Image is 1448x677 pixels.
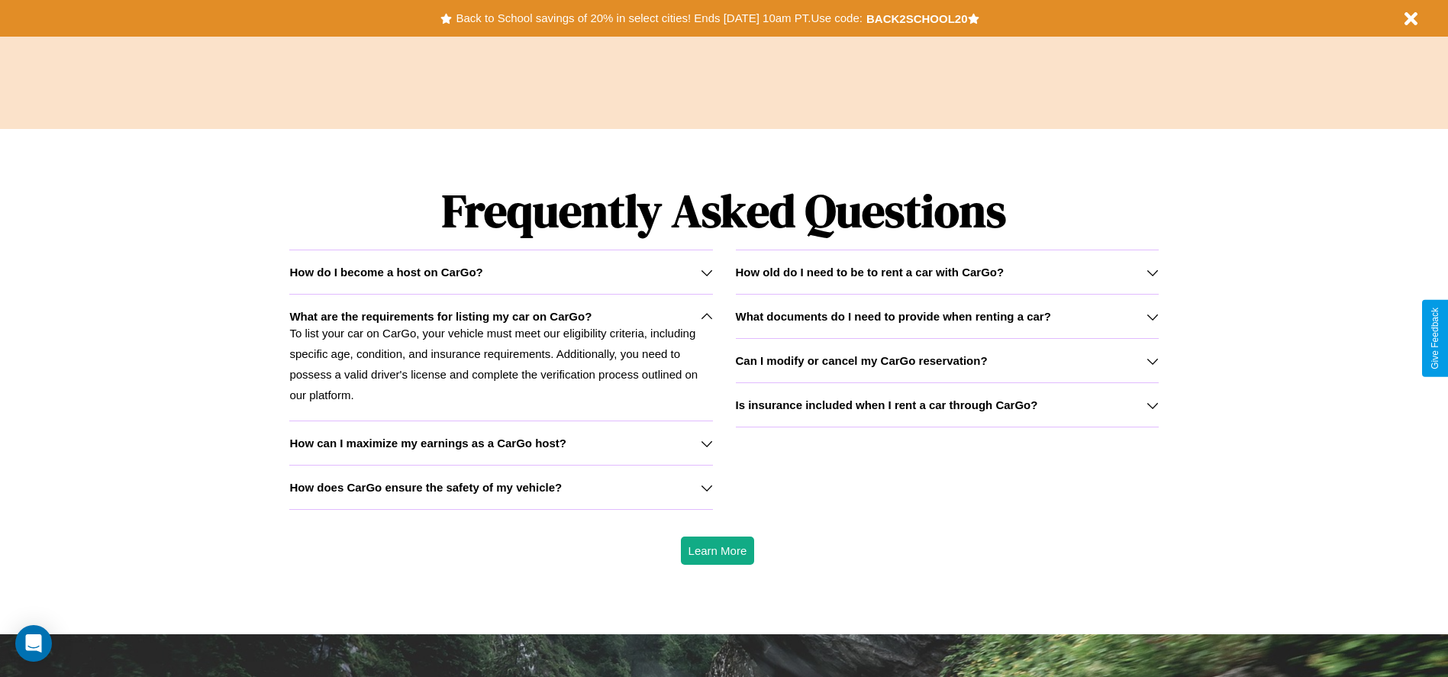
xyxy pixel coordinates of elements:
[289,172,1158,250] h1: Frequently Asked Questions
[736,310,1051,323] h3: What documents do I need to provide when renting a car?
[736,354,988,367] h3: Can I modify or cancel my CarGo reservation?
[681,537,755,565] button: Learn More
[289,437,566,450] h3: How can I maximize my earnings as a CarGo host?
[289,323,712,405] p: To list your car on CarGo, your vehicle must meet our eligibility criteria, including specific ag...
[866,12,968,25] b: BACK2SCHOOL20
[1430,308,1440,369] div: Give Feedback
[452,8,866,29] button: Back to School savings of 20% in select cities! Ends [DATE] 10am PT.Use code:
[289,310,592,323] h3: What are the requirements for listing my car on CarGo?
[289,481,562,494] h3: How does CarGo ensure the safety of my vehicle?
[736,266,1005,279] h3: How old do I need to be to rent a car with CarGo?
[15,625,52,662] div: Open Intercom Messenger
[289,266,482,279] h3: How do I become a host on CarGo?
[736,398,1038,411] h3: Is insurance included when I rent a car through CarGo?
